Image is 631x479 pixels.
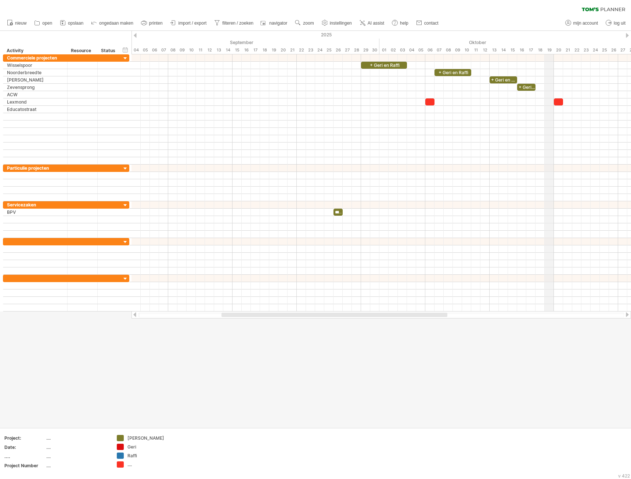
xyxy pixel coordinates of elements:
div: Project: [4,435,45,441]
a: import / export [169,18,209,28]
span: zoom [303,21,314,26]
div: dinsdag, 16 September 2025 [242,46,251,54]
div: zaterdag, 6 September 2025 [150,46,159,54]
span: log uit [614,21,625,26]
div: woensdag, 22 Oktober 2025 [572,46,581,54]
div: zaterdag, 25 Oktober 2025 [600,46,609,54]
span: contact [424,21,439,26]
div: maandag, 6 Oktober 2025 [425,46,435,54]
a: ongedaan maken [89,18,136,28]
div: vrijdag, 3 Oktober 2025 [398,46,407,54]
div: woensdag, 1 Oktober 2025 [379,46,389,54]
div: zondag, 12 Oktober 2025 [480,46,490,54]
div: zaterdag, 20 September 2025 [278,46,288,54]
div: Wisselspoor [7,62,64,69]
div: zondag, 7 September 2025 [159,46,168,54]
span: nieuw [15,21,26,26]
div: + Geri en Raffi [435,69,471,76]
div: .... [46,462,108,469]
div: woensdag, 15 Oktober 2025 [508,46,517,54]
div: woensdag, 24 September 2025 [315,46,324,54]
div: maandag, 13 Oktober 2025 [490,46,499,54]
span: filteren / zoeken [222,21,253,26]
span: mijn account [573,21,598,26]
a: log uit [604,18,628,28]
div: zaterdag, 11 Oktober 2025 [471,46,480,54]
a: printen [139,18,165,28]
div: zondag, 21 September 2025 [288,46,297,54]
span: ongedaan maken [99,21,133,26]
div: Status [101,47,117,54]
div: zaterdag, 18 Oktober 2025 [536,46,545,54]
div: Geri [127,444,167,450]
a: help [390,18,411,28]
a: nieuw [5,18,29,28]
div: [PERSON_NAME] [7,76,64,83]
div: zaterdag, 27 September 2025 [343,46,352,54]
div: woensdag, 8 Oktober 2025 [444,46,453,54]
span: help [400,21,408,26]
span: navigator [269,21,287,26]
div: donderdag, 25 September 2025 [324,46,333,54]
span: printen [149,21,163,26]
div: donderdag, 2 Oktober 2025 [389,46,398,54]
div: maandag, 29 September 2025 [361,46,370,54]
div: donderdag, 4 September 2025 [131,46,141,54]
div: donderdag, 11 September 2025 [196,46,205,54]
a: instellingen [320,18,354,28]
div: Servicezaken [7,201,64,208]
div: zondag, 19 Oktober 2025 [545,46,554,54]
div: BPV [7,209,64,216]
div: .... [4,453,45,460]
div: vrijdag, 19 September 2025 [269,46,278,54]
span: AI assist [368,21,384,26]
div: zondag, 26 Oktober 2025 [609,46,618,54]
span: instellingen [330,21,352,26]
div: vrijdag, 10 Oktober 2025 [462,46,471,54]
span: opslaan [68,21,83,26]
div: zondag, 5 Oktober 2025 [416,46,425,54]
div: woensdag, 17 September 2025 [251,46,260,54]
div: maandag, 22 September 2025 [297,46,306,54]
div: Particulie projecten [7,165,64,172]
div: September 2025 [104,39,379,46]
div: vrijdag, 17 Oktober 2025 [526,46,536,54]
div: donderdag, 23 Oktober 2025 [581,46,591,54]
div: Lexmond [7,98,64,105]
div: donderdag, 18 September 2025 [260,46,269,54]
div: Commerciele projecten [7,54,64,61]
div: .... [46,435,108,441]
a: filteren / zoeken [212,18,256,28]
div: vrijdag, 12 September 2025 [205,46,214,54]
a: open [32,18,54,28]
div: donderdag, 9 Oktober 2025 [453,46,462,54]
a: contact [414,18,441,28]
div: dinsdag, 14 Oktober 2025 [499,46,508,54]
div: Raffi [127,453,167,459]
div: dinsdag, 21 Oktober 2025 [563,46,572,54]
div: dinsdag, 7 Oktober 2025 [435,46,444,54]
div: zondag, 28 September 2025 [352,46,361,54]
div: zaterdag, 4 Oktober 2025 [407,46,416,54]
div: Project Number [4,462,45,469]
div: maandag, 20 Oktober 2025 [554,46,563,54]
div: woensdag, 10 September 2025 [187,46,196,54]
div: v 422 [618,473,630,479]
div: + Geri en Raffi [517,84,536,91]
div: .... [46,453,108,460]
div: Activity [7,47,63,54]
div: + Geri en Raffi [490,76,517,83]
div: [PERSON_NAME] [127,435,167,441]
div: vrijdag, 24 Oktober 2025 [591,46,600,54]
span: import / export [179,21,207,26]
div: maandag, 27 Oktober 2025 [618,46,627,54]
a: mijn account [563,18,600,28]
div: dinsdag, 23 September 2025 [306,46,315,54]
div: vrijdag, 26 September 2025 [333,46,343,54]
a: navigator [259,18,289,28]
div: vrijdag, 5 September 2025 [141,46,150,54]
div: donderdag, 16 Oktober 2025 [517,46,526,54]
a: opslaan [58,18,86,28]
div: ACW [7,91,64,98]
div: maandag, 15 September 2025 [232,46,242,54]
